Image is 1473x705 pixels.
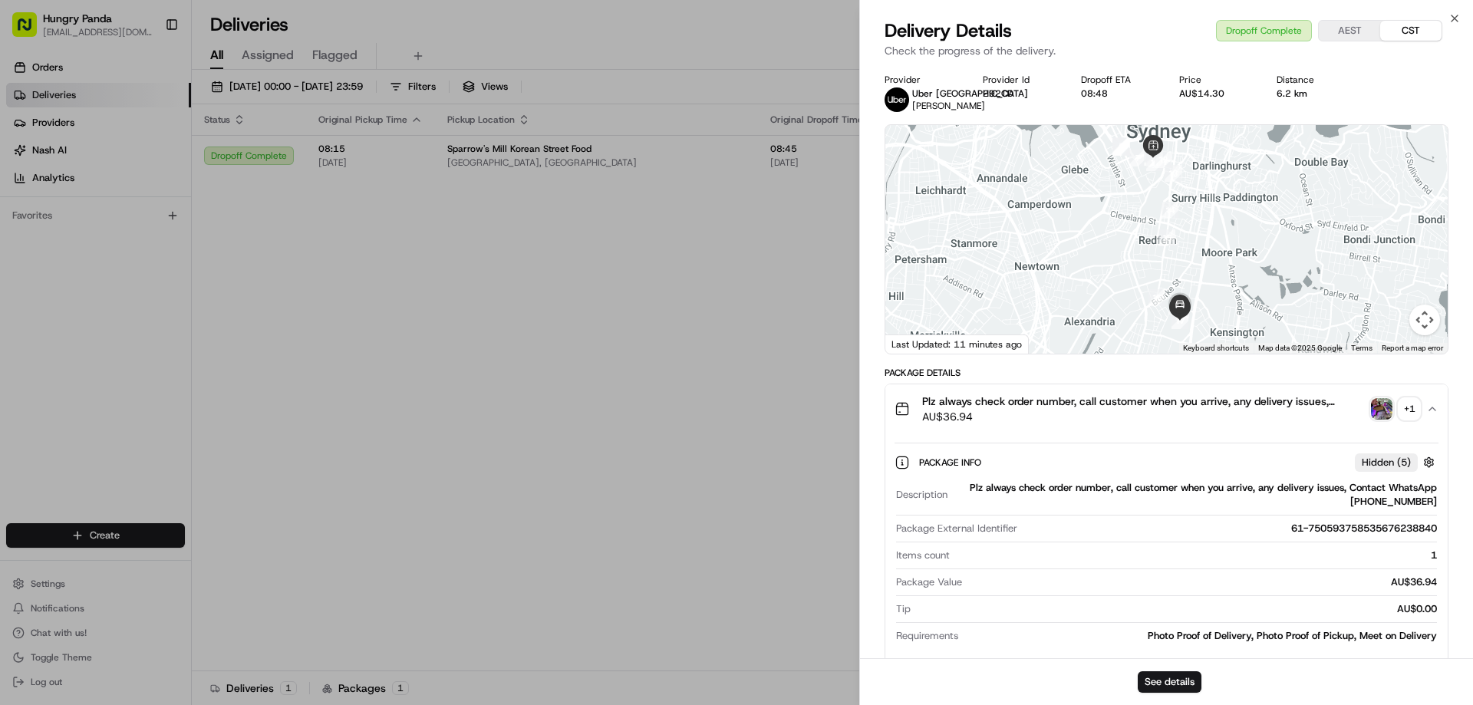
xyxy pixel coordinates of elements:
div: 7 [1129,150,1146,166]
div: 14 [1162,202,1178,219]
div: Photo Proof of Delivery, Photo Proof of Pickup, Meet on Delivery [964,629,1437,643]
div: Package Details [885,367,1448,379]
a: Open this area in Google Maps (opens a new window) [889,334,940,354]
div: 61-750593758535676238840 [1023,522,1437,535]
span: [PERSON_NAME] [912,100,985,112]
img: Google [889,334,940,354]
div: Last Updated: 11 minutes ago [885,334,1029,354]
div: Distance [1277,74,1350,86]
span: Uber [GEOGRAPHIC_DATA] [912,87,1028,100]
div: Dropoff ETA [1081,74,1155,86]
span: Items count [896,549,950,562]
img: photo_proof_of_pickup image [1371,398,1392,420]
div: 11 [1146,154,1163,171]
span: Requirements [896,629,958,643]
div: Provider Id [983,74,1056,86]
div: + 1 [1399,398,1420,420]
button: CST [1380,21,1442,41]
button: See details [1138,671,1201,693]
span: Tip [896,602,911,616]
button: photo_proof_of_pickup image+1 [1371,398,1420,420]
span: Map data ©2025 Google [1258,344,1342,352]
div: 08:48 [1081,87,1155,100]
button: Hidden (5) [1355,453,1438,472]
p: Check the progress of the delivery. [885,43,1448,58]
div: 2 [1113,139,1130,156]
button: Keyboard shortcuts [1183,343,1249,354]
button: 292CD [983,87,1013,100]
a: Terms (opens in new tab) [1351,344,1372,352]
span: Description [896,488,947,502]
div: 5 [1112,137,1129,154]
div: AU$0.00 [917,602,1437,616]
span: AU$36.94 [922,409,1365,424]
button: Plz always check order number, call customer when you arrive, any delivery issues, Contact WhatsA... [885,384,1448,433]
div: AU$36.94 [968,575,1437,589]
div: 15 [1158,229,1175,246]
span: Hidden ( 5 ) [1362,456,1411,469]
div: 12 [1155,151,1171,168]
button: Map camera controls [1409,305,1440,335]
div: Plz always check order number, call customer when you arrive, any delivery issues, Contact WhatsA... [885,433,1448,670]
div: 6 [1112,138,1129,155]
div: Price [1179,74,1253,86]
div: Plz always check order number, call customer when you arrive, any delivery issues, Contact WhatsA... [954,481,1437,509]
span: Package Info [919,456,984,469]
span: Delivery Details [885,18,1012,43]
div: 16 [1148,289,1165,306]
div: 6.2 km [1277,87,1350,100]
button: AEST [1319,21,1380,41]
span: Package External Identifier [896,522,1017,535]
a: Report a map error [1382,344,1443,352]
div: 17 [1171,312,1188,329]
img: uber-new-logo.jpeg [885,87,909,112]
span: Plz always check order number, call customer when you arrive, any delivery issues, Contact WhatsA... [922,394,1365,409]
div: AU$14.30 [1179,87,1253,100]
div: 13 [1165,165,1181,182]
div: Provider [885,74,958,86]
span: Package Value [896,575,962,589]
div: 1 [956,549,1437,562]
